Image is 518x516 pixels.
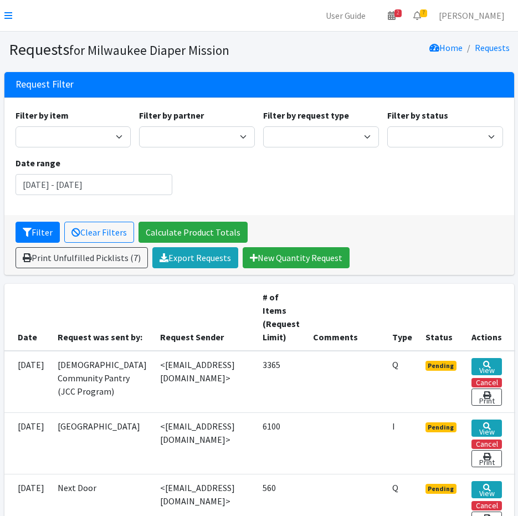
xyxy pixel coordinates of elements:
[471,481,502,498] a: View
[152,247,238,268] a: Export Requests
[153,284,256,351] th: Request Sender
[243,247,350,268] a: New Quantity Request
[471,440,502,449] button: Cancel
[471,420,502,437] a: View
[51,351,153,413] td: [DEMOGRAPHIC_DATA] Community Pantry (JCC Program)
[69,42,229,58] small: for Milwaukee Diaper Mission
[153,412,256,474] td: <[EMAIL_ADDRESS][DOMAIN_NAME]>
[471,358,502,375] a: View
[51,284,153,351] th: Request was sent by:
[471,389,502,406] a: Print
[64,222,134,243] a: Clear Filters
[263,109,349,122] label: Filter by request type
[475,42,510,53] a: Requests
[425,422,457,432] span: Pending
[4,351,51,413] td: [DATE]
[471,450,502,467] a: Print
[394,9,402,17] span: 2
[317,4,375,27] a: User Guide
[16,109,69,122] label: Filter by item
[420,9,427,17] span: 7
[392,359,398,370] abbr: Quantity
[4,284,51,351] th: Date
[429,42,463,53] a: Home
[16,247,148,268] a: Print Unfulfilled Picklists (7)
[16,156,60,170] label: Date range
[425,484,457,494] span: Pending
[430,4,514,27] a: [PERSON_NAME]
[16,174,172,195] input: January 1, 2011 - December 31, 2011
[256,412,306,474] td: 6100
[425,361,457,371] span: Pending
[379,4,404,27] a: 2
[16,79,74,90] h3: Request Filter
[139,222,248,243] a: Calculate Product Totals
[392,482,398,493] abbr: Quantity
[465,284,515,351] th: Actions
[306,284,386,351] th: Comments
[471,378,502,387] button: Cancel
[471,501,502,510] button: Cancel
[256,284,306,351] th: # of Items (Request Limit)
[392,421,395,432] abbr: Individual
[4,412,51,474] td: [DATE]
[404,4,430,27] a: 7
[51,412,153,474] td: [GEOGRAPHIC_DATA]
[256,351,306,413] td: 3365
[419,284,465,351] th: Status
[16,222,60,243] button: Filter
[9,40,255,59] h1: Requests
[139,109,204,122] label: Filter by partner
[387,109,448,122] label: Filter by status
[153,351,256,413] td: <[EMAIL_ADDRESS][DOMAIN_NAME]>
[386,284,419,351] th: Type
